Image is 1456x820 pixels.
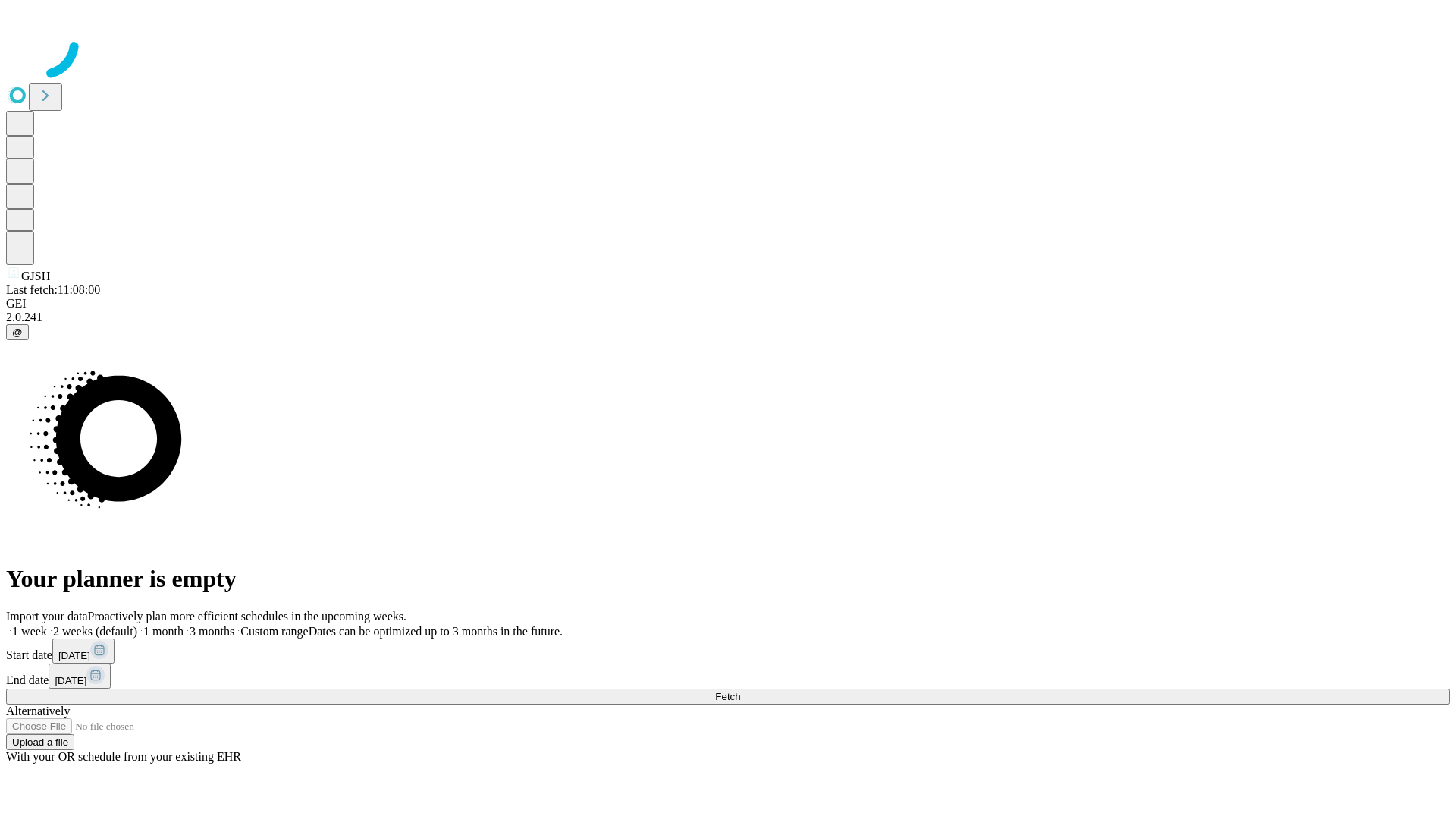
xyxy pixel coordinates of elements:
[21,270,50,282] span: GJSH
[190,625,234,638] span: 3 months
[6,283,100,296] span: Last fetch: 11:08:00
[6,705,70,717] span: Alternatively
[6,565,1450,593] h1: Your planner is empty
[6,610,88,623] span: Import your data
[6,664,1450,689] div: End date
[53,625,137,638] span: 2 weeks (default)
[143,625,184,638] span: 1 month
[6,689,1450,705] button: Fetch
[6,324,29,340] button: @
[6,750,241,763] span: With your OR schedule from your existing EHR
[88,610,406,623] span: Proactively plan more efficient schedules in the upcoming weeks.
[6,639,1450,664] div: Start date
[12,326,23,338] span: @
[309,625,563,638] span: Dates can be optimized up to 3 months in the future.
[58,650,90,661] span: [DATE]
[52,639,115,664] button: [DATE]
[55,675,86,686] span: [DATE]
[49,664,111,689] button: [DATE]
[240,625,308,638] span: Custom range
[6,734,74,750] button: Upload a file
[6,311,1450,324] div: 2.0.241
[12,625,47,638] span: 1 week
[715,691,740,702] span: Fetch
[6,297,1450,311] div: GEI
